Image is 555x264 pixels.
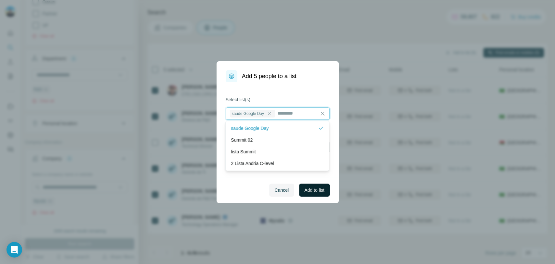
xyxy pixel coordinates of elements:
[231,148,256,155] p: lista Summit
[7,242,22,257] div: Open Intercom Messenger
[274,187,289,193] span: Cancel
[231,160,274,167] p: 2 Lista Andria C-level
[230,110,275,118] div: saude Google Day
[269,184,294,197] button: Cancel
[231,125,269,132] p: saude Google Day
[304,187,324,193] span: Add to list
[226,96,330,103] label: Select list(s)
[299,184,329,197] button: Add to list
[242,72,297,81] h1: Add 5 people to a list
[231,137,253,143] p: Summit 02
